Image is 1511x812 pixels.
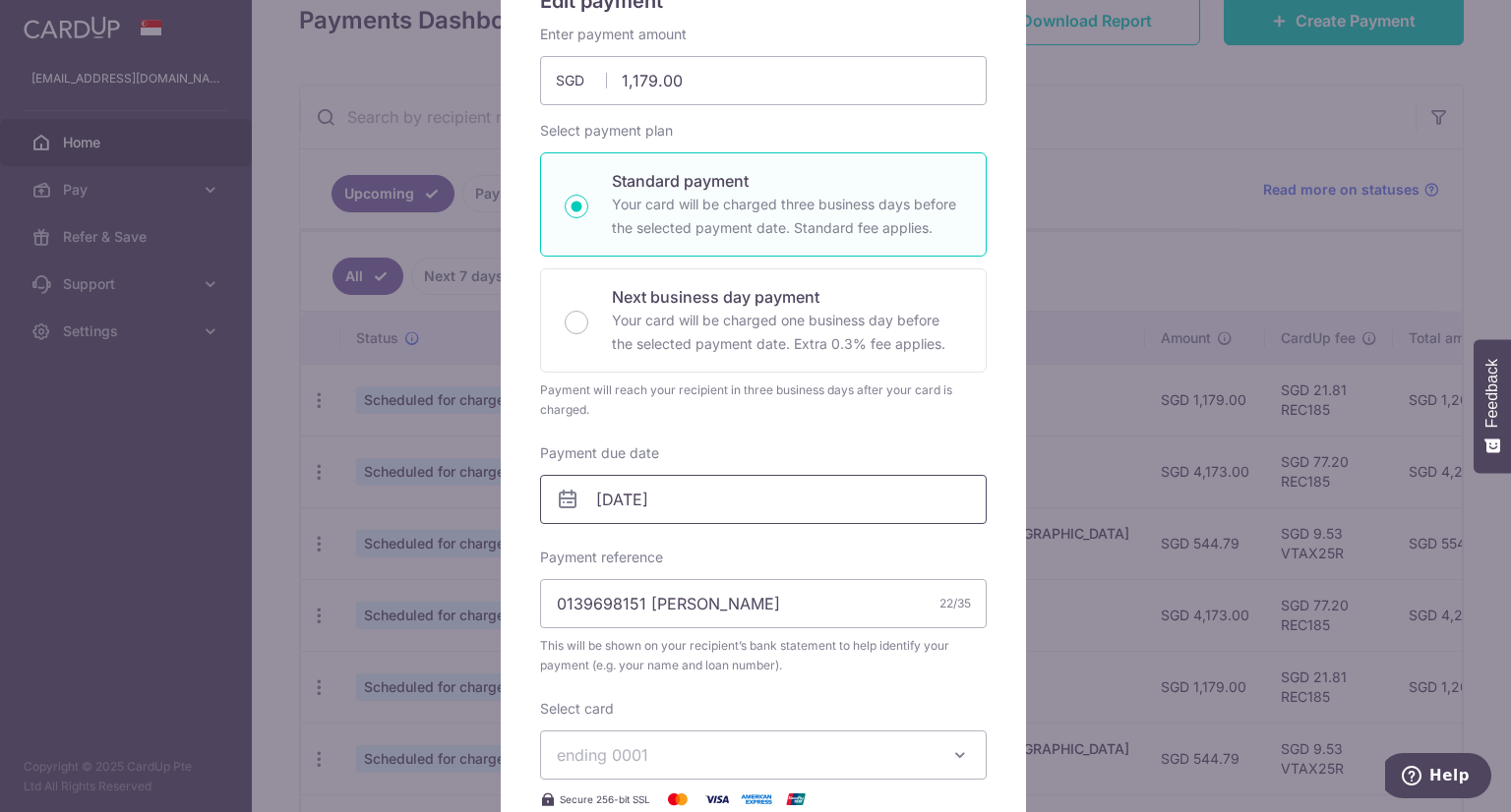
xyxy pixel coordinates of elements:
[697,787,737,811] img: Visa
[1474,339,1511,473] button: Feedback - Show survey
[612,285,962,309] p: Next business day payment
[540,475,987,524] input: DD / MM / YYYY
[939,594,971,613] div: 22/35
[1483,359,1501,428] span: Feedback
[540,25,687,44] label: Enter payment amount
[560,791,650,807] span: Secure 256-bit SSL
[612,169,962,193] p: Standard payment
[540,699,614,719] label: Select card
[540,548,663,567] label: Payment reference
[540,56,987,105] input: 0.00
[540,380,987,420] div: Payment will reach your recipient in three business days after your card is charged.
[540,121,673,141] label: Select payment plan
[556,71,607,90] span: SGD
[612,309,962,356] p: Your card will be charged one business day before the selected payment date. Extra 0.3% fee applies.
[557,745,648,765] span: ending 0001
[540,443,659,463] label: Payment due date
[612,193,962,240] p: Your card will be charged three business days before the selected payment date. Standard fee appl...
[540,730,987,780] button: ending 0001
[540,636,987,675] span: This will be shown on your recipient’s bank statement to help identify your payment (e.g. your na...
[658,787,697,811] img: Mastercard
[737,787,776,811] img: American Express
[776,787,816,811] img: UnionPay
[1385,753,1491,802] iframe: Opens a widget where you can find more information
